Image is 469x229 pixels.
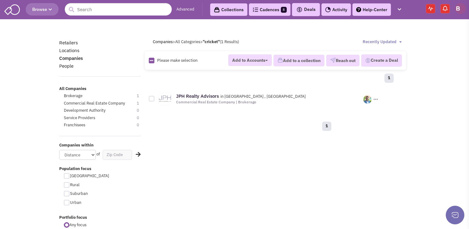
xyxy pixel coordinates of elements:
label: Population focus [59,166,141,172]
span: > [173,39,175,44]
span: 0 [137,122,145,128]
button: Deals [294,6,317,14]
button: Add to a collection [273,55,325,66]
span: Development Authority [64,108,105,113]
a: People [59,63,73,69]
a: Activity [321,3,351,16]
div: Commercial Real Estate Company | Brokerage [176,100,363,105]
a: Companies [59,55,83,61]
a: JPH Realty Advisors [176,93,219,99]
span: Suburban [70,191,88,196]
span: of [96,151,100,157]
a: Help-Center [352,3,391,16]
a: 1 [322,122,331,131]
a: Retailers [59,40,78,46]
a: Cadences8 [249,3,290,16]
span: Commercial Real Estate Company [64,101,125,106]
img: help.png [356,7,361,12]
span: Franchisees [64,122,85,128]
img: SmartAdmin [4,3,20,15]
span: > [200,39,203,44]
a: Companies [153,39,173,44]
span: 1 [137,101,145,106]
a: Collections [210,3,247,16]
img: Cadences_logo.png [253,7,258,12]
span: 0 [137,108,145,114]
img: Rectangle.png [149,58,154,63]
span: Any focus [69,222,86,227]
span: Brokerage [64,93,82,98]
span: Please make selection [157,58,197,63]
label: All Companies [59,86,141,92]
span: 8 [281,7,287,13]
span: Deals [296,7,316,12]
span: 0 [137,115,145,121]
span: All Categories (1 Results) [175,39,239,44]
img: icon-collection-lavender-black.svg [214,7,220,13]
b: "cricket" [203,39,220,44]
img: W7vr0x00b0GZC0PPbilSCg.png [363,95,372,104]
img: Deal-Dollar.png [365,57,371,64]
label: Portfolio focus [59,215,141,221]
a: Locations [59,47,79,53]
button: Add to Accounts [228,54,272,66]
span: Rural [70,182,80,187]
label: Companies within [59,142,141,148]
span: Service Providers [64,115,95,120]
img: Brett Michaels [455,3,466,14]
img: icon-deals.svg [296,6,303,13]
div: Search Nearby [132,150,140,159]
span: Urban [70,200,81,205]
input: Zip Code [103,150,132,160]
img: icon-collection-lavender.png [277,57,283,63]
span: Browse [32,7,52,12]
span: in [GEOGRAPHIC_DATA] , [GEOGRAPHIC_DATA] [220,94,306,99]
span: 1 [137,93,145,99]
a: Advanced [176,7,194,12]
img: VectorPaper_Plane.png [330,57,336,63]
button: Create a Deal [361,54,402,67]
a: 1 [384,74,394,83]
button: Reach out [326,55,360,66]
input: Search [65,3,172,16]
img: Activity.png [325,7,331,12]
span: [GEOGRAPHIC_DATA] [70,173,109,178]
button: Browse [26,3,59,16]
